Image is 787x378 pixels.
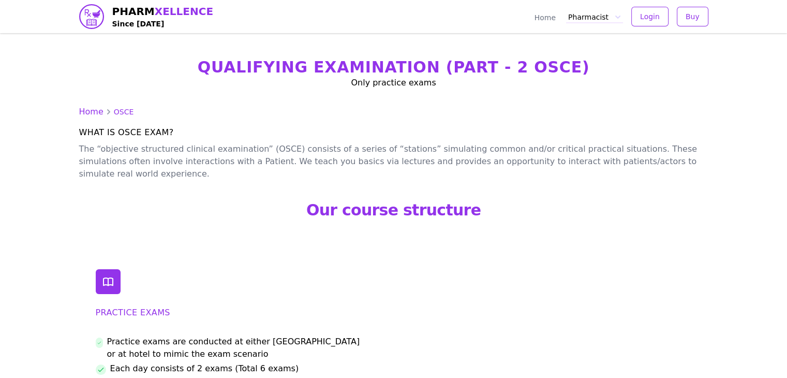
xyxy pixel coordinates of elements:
span: Practice exams are conducted at either [GEOGRAPHIC_DATA] or at hotel to mimic the exam scenario [107,336,369,360]
img: PharmXellence logo [79,4,104,29]
button: Buy [677,7,708,26]
a: Home [532,10,558,23]
p: Only practice exams [79,77,708,89]
span: Each day consists of 2 exams (Total 6 exams) [110,362,299,375]
h1: Qualifying Examination (Part - 2 OSCE) [79,58,708,77]
a: Home [79,107,103,117]
h4: Since [DATE] [112,19,214,29]
button: Pharmacist [566,10,623,23]
h2: Our course structure [79,184,708,236]
button: Login [631,7,669,26]
a: OSCE [114,107,134,117]
span: Login [640,11,660,22]
span: Buy [686,11,700,22]
p: The “objective structured clinical examination” (OSCE) consists of a series of “stations” simulat... [79,143,708,180]
span: XELLENCE [155,5,213,18]
h2: Practice Exams [96,307,369,319]
span: PHARM [112,4,214,19]
h2: What is OSCE exam? [79,126,708,139]
nav: Breadcrumb [79,106,708,118]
